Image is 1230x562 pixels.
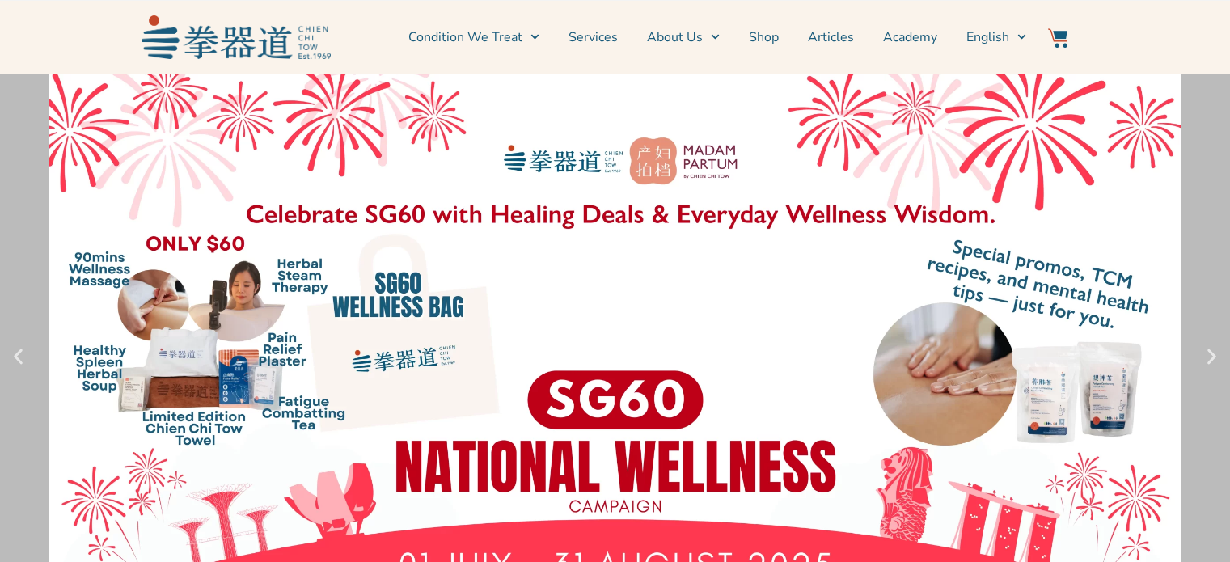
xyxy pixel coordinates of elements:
a: Academy [883,17,937,57]
a: Shop [749,17,779,57]
a: English [966,17,1026,57]
div: Next slide [1202,347,1222,367]
img: Website Icon-03 [1048,28,1067,48]
span: English [966,27,1009,47]
a: Condition We Treat [408,17,539,57]
div: Previous slide [8,347,28,367]
nav: Menu [339,17,1026,57]
a: About Us [647,17,720,57]
a: Services [569,17,618,57]
a: Articles [808,17,854,57]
